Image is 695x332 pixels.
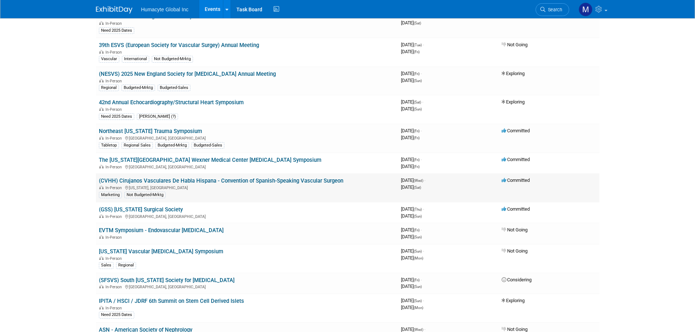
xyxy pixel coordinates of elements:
span: [DATE] [401,184,421,190]
span: (Sun) [414,235,422,239]
span: Committed [502,206,530,212]
span: [DATE] [401,227,422,233]
span: Committed [502,128,530,133]
span: [DATE] [401,106,422,112]
div: Tabletop [99,142,119,149]
img: In-Person Event [99,107,104,111]
span: - [423,298,424,303]
span: (Sun) [414,299,422,303]
span: (Mon) [414,306,423,310]
span: [DATE] [401,298,424,303]
span: In-Person [105,21,124,26]
div: [GEOGRAPHIC_DATA], [GEOGRAPHIC_DATA] [99,135,395,141]
span: (Sat) [414,185,421,190]
span: (Fri) [414,129,420,133]
span: - [424,327,425,332]
span: In-Person [105,79,124,83]
div: Regional [99,85,119,91]
span: Not Going [502,248,528,254]
a: Northeast [US_STATE] Trauma Symposium [99,128,202,134]
span: Exploring [502,71,525,76]
span: - [421,227,422,233]
span: In-Person [105,50,124,55]
span: (Mon) [414,256,423,260]
img: In-Person Event [99,235,104,239]
div: Budgeted-Sales [158,85,190,91]
div: [PERSON_NAME] (?) [137,113,178,120]
span: [DATE] [401,177,425,183]
div: Budgeted-Mrktg [121,85,155,91]
span: In-Person [105,306,124,310]
img: In-Person Event [99,50,104,54]
span: Not Going [502,327,528,332]
img: Mauricio Berdugo [579,3,592,16]
span: [DATE] [401,99,423,105]
span: - [421,71,422,76]
span: [DATE] [401,213,422,219]
span: [DATE] [401,248,424,254]
span: Not Going [502,42,528,47]
span: Humacyte Global Inc [141,7,189,12]
a: (NESVS) 2025 New England Society for [MEDICAL_DATA] Annual Meeting [99,71,276,77]
img: In-Person Event [99,165,104,168]
span: [DATE] [401,157,422,162]
span: (Sun) [414,79,422,83]
div: International [122,56,149,62]
span: Not Going [502,227,528,233]
span: [DATE] [401,135,420,140]
span: In-Person [105,185,124,190]
span: In-Person [105,214,124,219]
span: [DATE] [401,71,422,76]
img: In-Person Event [99,214,104,218]
span: [DATE] [401,284,422,289]
a: 39th ESVS (European Society for Vascular Surgey) Annual Meeting [99,42,259,48]
a: The [US_STATE][GEOGRAPHIC_DATA] Wexner Medical Center [MEDICAL_DATA] Symposium [99,157,321,163]
span: [DATE] [401,277,422,282]
span: [DATE] [401,164,420,169]
img: In-Person Event [99,306,104,309]
span: - [423,206,424,212]
span: [DATE] [401,305,423,310]
span: - [421,128,422,133]
span: (Thu) [414,207,422,211]
span: Committed [502,157,530,162]
span: Considering [502,277,532,282]
span: - [424,177,425,183]
div: Regional [116,262,136,269]
div: Not Budgeted-Mrktg [124,192,166,198]
div: Need 2025 Dates [99,312,134,318]
span: (Sun) [414,285,422,289]
span: (Sun) [414,214,422,218]
span: (Fri) [414,228,420,232]
span: Search [545,7,562,12]
span: (Sat) [414,21,421,25]
a: Search [536,3,569,16]
span: In-Person [105,285,124,289]
span: (Sun) [414,249,422,253]
img: In-Person Event [99,136,104,140]
span: (Fri) [414,158,420,162]
span: [DATE] [401,206,424,212]
span: [DATE] [401,78,422,83]
span: Committed [502,177,530,183]
span: (Tue) [414,43,422,47]
div: Sales [99,262,113,269]
div: [GEOGRAPHIC_DATA], [GEOGRAPHIC_DATA] [99,164,395,169]
div: [US_STATE], [GEOGRAPHIC_DATA] [99,184,395,190]
span: In-Person [105,165,124,169]
span: [DATE] [401,42,424,47]
div: Need 2025 Dates [99,27,134,34]
a: EVTM Symposium - Endovascular [MEDICAL_DATA] [99,227,224,234]
span: (Fri) [414,72,420,76]
span: (Fri) [414,50,420,54]
span: In-Person [105,136,124,141]
img: ExhibitDay [96,6,132,13]
span: (Fri) [414,136,420,140]
div: [GEOGRAPHIC_DATA], [GEOGRAPHIC_DATA] [99,284,395,289]
span: - [423,248,424,254]
div: Marketing [99,192,122,198]
span: In-Person [105,235,124,240]
div: [GEOGRAPHIC_DATA], [GEOGRAPHIC_DATA] [99,213,395,219]
span: [DATE] [401,49,420,54]
span: In-Person [105,107,124,112]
